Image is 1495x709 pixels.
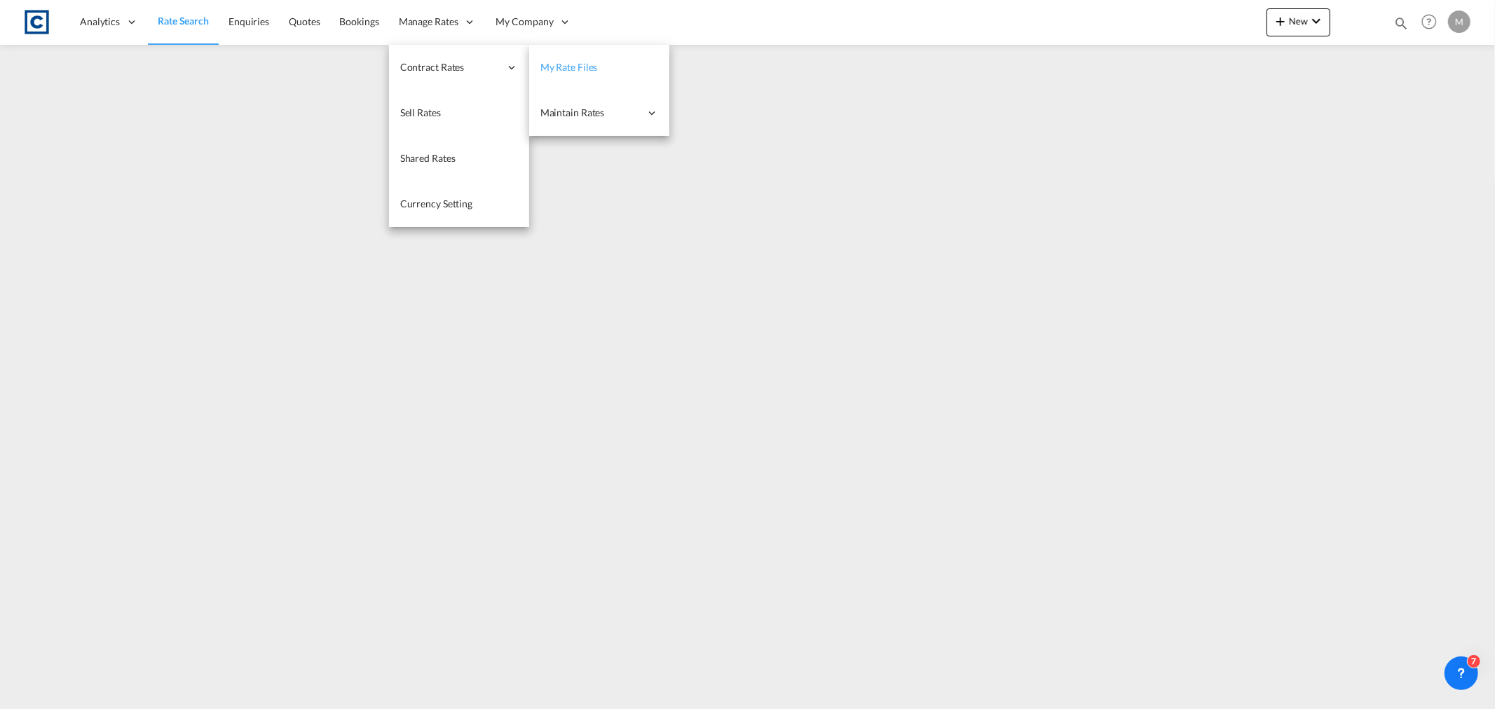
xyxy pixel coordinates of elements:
div: M [1448,11,1470,33]
div: Contract Rates [389,45,529,90]
span: Sell Rates [400,106,441,118]
md-icon: icon-plus 400-fg [1272,13,1289,29]
div: Help [1417,10,1448,35]
div: icon-magnify [1393,15,1409,36]
span: Enquiries [228,15,269,27]
span: New [1272,15,1325,27]
img: 1fdb9190129311efbfaf67cbb4249bed.jpeg [21,6,53,38]
md-icon: icon-magnify [1393,15,1409,31]
span: Bookings [340,15,379,27]
span: Rate Search [158,15,209,27]
span: Help [1417,10,1441,34]
button: icon-plus 400-fgNewicon-chevron-down [1267,8,1330,36]
span: Contract Rates [400,60,500,74]
span: Shared Rates [400,152,456,164]
span: Analytics [80,15,120,29]
span: Currency Setting [400,198,472,209]
a: Sell Rates [389,90,529,136]
md-icon: icon-chevron-down [1308,13,1325,29]
span: Maintain Rates [540,106,640,120]
a: Shared Rates [389,136,529,181]
a: Currency Setting [389,181,529,227]
span: Manage Rates [399,15,458,29]
span: My Company [496,15,554,29]
a: My Rate Files [529,45,669,90]
span: My Rate Files [540,61,598,73]
span: Quotes [289,15,320,27]
div: Maintain Rates [529,90,669,136]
